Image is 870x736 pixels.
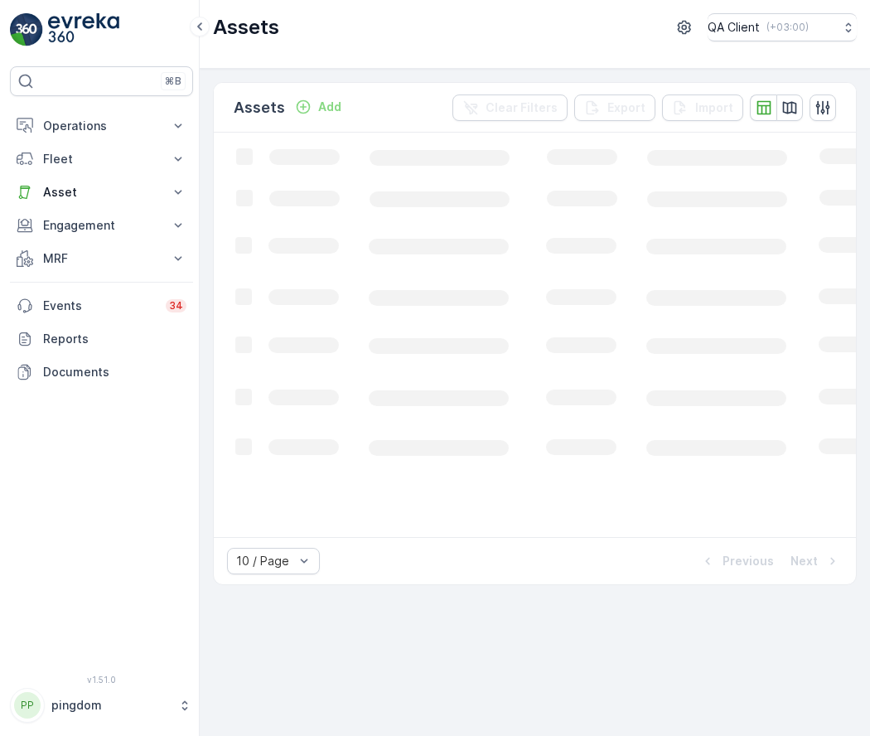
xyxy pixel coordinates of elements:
[43,250,160,267] p: MRF
[790,553,818,569] p: Next
[695,99,733,116] p: Import
[789,551,843,571] button: Next
[43,151,160,167] p: Fleet
[452,94,568,121] button: Clear Filters
[10,13,43,46] img: logo
[698,551,776,571] button: Previous
[14,692,41,719] div: PP
[234,96,285,119] p: Assets
[43,298,156,314] p: Events
[43,364,186,380] p: Documents
[169,299,183,312] p: 34
[486,99,558,116] p: Clear Filters
[10,209,193,242] button: Engagement
[43,184,160,201] p: Asset
[48,13,119,46] img: logo_light-DOdMpM7g.png
[607,99,645,116] p: Export
[10,242,193,275] button: MRF
[723,553,774,569] p: Previous
[10,356,193,389] a: Documents
[43,331,186,347] p: Reports
[766,21,809,34] p: ( +03:00 )
[10,289,193,322] a: Events34
[10,688,193,723] button: PPpingdom
[10,143,193,176] button: Fleet
[10,176,193,209] button: Asset
[288,97,348,117] button: Add
[213,14,279,41] p: Assets
[51,697,170,714] p: pingdom
[10,675,193,685] span: v 1.51.0
[43,217,160,234] p: Engagement
[574,94,655,121] button: Export
[318,99,341,115] p: Add
[165,75,181,88] p: ⌘B
[10,109,193,143] button: Operations
[43,118,160,134] p: Operations
[662,94,743,121] button: Import
[10,322,193,356] a: Reports
[708,19,760,36] p: QA Client
[708,13,857,41] button: QA Client(+03:00)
